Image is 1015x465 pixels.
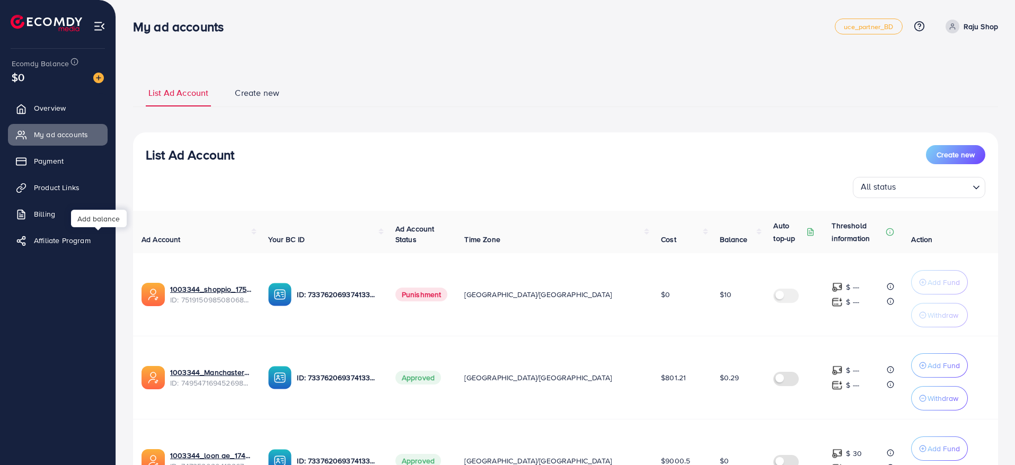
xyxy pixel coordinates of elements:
[844,23,893,30] span: uce_partner_BD
[832,297,843,308] img: top-up amount
[853,177,985,198] div: Search for option
[832,365,843,376] img: top-up amount
[34,235,91,246] span: Affiliate Program
[8,203,108,225] a: Billing
[8,177,108,198] a: Product Links
[928,442,960,455] p: Add Fund
[928,309,958,321] p: Withdraw
[395,371,441,384] span: Approved
[170,367,251,378] a: 1003344_Manchaster_1745175503024
[970,417,1007,457] iframe: Chat
[661,372,686,383] span: $801.21
[464,234,500,245] span: Time Zone
[464,289,612,300] span: [GEOGRAPHIC_DATA]/[GEOGRAPHIC_DATA]
[911,234,932,245] span: Action
[8,150,108,172] a: Payment
[928,359,960,372] p: Add Fund
[8,124,108,145] a: My ad accounts
[835,19,902,34] a: uce_partner_BD
[170,294,251,305] span: ID: 7519150985080684551
[133,19,232,34] h3: My ad accounts
[142,234,181,245] span: Ad Account
[268,366,292,389] img: ic-ba-acc.ded83a64.svg
[146,147,234,163] h3: List Ad Account
[937,149,975,160] span: Create new
[395,288,448,301] span: Punishment
[170,378,251,388] span: ID: 7495471694526988304
[846,281,859,293] p: $ ---
[71,210,127,227] div: Add balance
[170,284,251,294] a: 1003344_shoppio_1750688962312
[142,366,165,389] img: ic-ads-acc.e4c84228.svg
[34,129,88,140] span: My ad accounts
[170,367,251,389] div: <span class='underline'>1003344_Manchaster_1745175503024</span></br>7495471694526988304
[911,270,968,294] button: Add Fund
[964,20,998,33] p: Raju Shop
[941,20,998,33] a: Raju Shop
[8,97,108,119] a: Overview
[464,372,612,383] span: [GEOGRAPHIC_DATA]/[GEOGRAPHIC_DATA]
[12,69,24,85] span: $0
[928,276,960,289] p: Add Fund
[34,209,55,219] span: Billing
[268,234,305,245] span: Your BC ID
[846,447,862,460] p: $ 30
[148,87,208,99] span: List Ad Account
[832,282,843,293] img: top-up amount
[661,234,676,245] span: Cost
[297,371,378,384] p: ID: 7337620693741338625
[34,103,66,113] span: Overview
[832,219,884,245] p: Threshold information
[720,234,748,245] span: Balance
[846,296,859,308] p: $ ---
[899,179,968,195] input: Search for option
[93,73,104,83] img: image
[859,178,898,195] span: All status
[34,182,80,193] span: Product Links
[846,364,859,377] p: $ ---
[911,436,968,461] button: Add Fund
[928,392,958,405] p: Withdraw
[170,284,251,306] div: <span class='underline'>1003344_shoppio_1750688962312</span></br>7519150985080684551
[926,145,985,164] button: Create new
[832,380,843,391] img: top-up amount
[846,379,859,391] p: $ ---
[11,15,82,31] img: logo
[911,303,968,327] button: Withdraw
[142,283,165,306] img: ic-ads-acc.e4c84228.svg
[34,156,64,166] span: Payment
[720,372,739,383] span: $0.29
[235,87,279,99] span: Create new
[911,353,968,378] button: Add Fund
[911,386,968,410] button: Withdraw
[720,289,731,300] span: $10
[773,219,804,245] p: Auto top-up
[12,58,69,69] span: Ecomdy Balance
[93,20,105,32] img: menu
[832,448,843,459] img: top-up amount
[395,223,435,245] span: Ad Account Status
[661,289,670,300] span: $0
[268,283,292,306] img: ic-ba-acc.ded83a64.svg
[297,288,378,301] p: ID: 7337620693741338625
[170,450,251,461] a: 1003344_loon ae_1740066863007
[8,230,108,251] a: Affiliate Program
